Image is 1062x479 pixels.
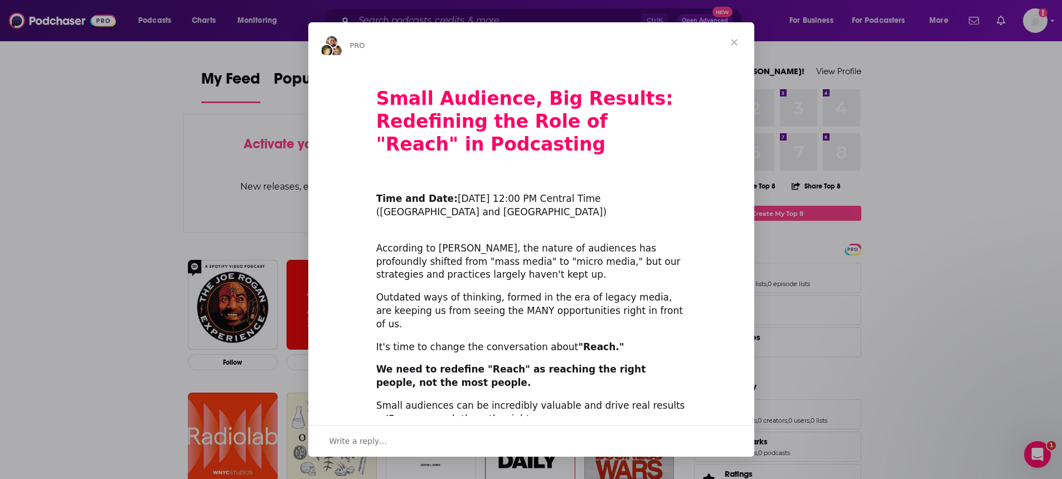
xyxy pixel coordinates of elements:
[376,88,673,155] b: Small Audience, Big Results: Redefining the Role of "Reach" in Podcasting
[376,229,686,282] div: According to [PERSON_NAME], the nature of audiences has profoundly shifted from "mass media" to "...
[376,180,686,219] div: ​ [DATE] 12:00 PM Central Time ([GEOGRAPHIC_DATA] and [GEOGRAPHIC_DATA])
[376,193,458,204] b: Time and Date:
[376,399,686,426] div: Small audiences can be incredibly valuable and drive real results -- IF we approach them the righ...
[376,291,686,331] div: Outdated ways of thinking, formed in the era of legacy media, are keeping us from seeing the MANY...
[329,44,343,57] img: Dave avatar
[325,35,338,49] img: Sydney avatar
[714,22,754,62] span: Close
[350,41,365,50] span: PRO
[376,364,646,388] b: We need to redefine "Reach" as reaching the right people, not the most people.
[308,425,754,457] div: Open conversation and reply
[578,341,624,352] b: "Reach."
[329,434,387,448] span: Write a reply…
[320,44,333,57] img: Barbara avatar
[376,341,686,354] div: It's time to change the conversation about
